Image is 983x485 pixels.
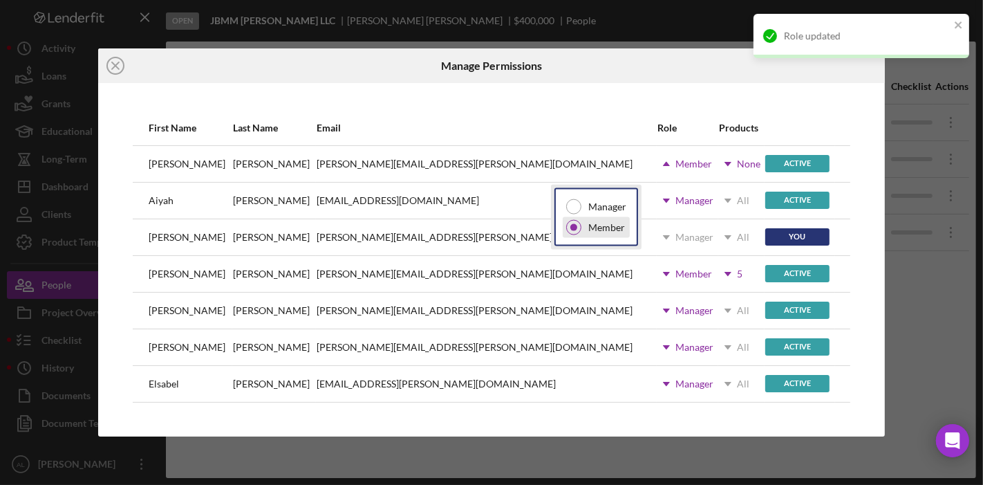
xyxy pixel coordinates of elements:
label: Member [588,222,625,233]
div: Email [317,122,656,134]
div: [PERSON_NAME] [233,195,310,206]
div: Last Name [233,122,315,134]
div: Products [719,122,764,134]
div: Member [675,268,712,280]
div: Active [765,375,830,392]
div: Open Intercom Messenger [936,424,969,457]
div: Manager [675,232,713,243]
div: Active [765,302,830,319]
div: You [765,228,830,246]
div: Active [765,192,830,209]
div: [PERSON_NAME] [149,342,225,353]
div: Aiyah [149,195,174,206]
div: Role updated [784,30,950,42]
div: Member [675,158,712,170]
div: [PERSON_NAME][EMAIL_ADDRESS][PERSON_NAME][DOMAIN_NAME] [317,268,633,280]
div: Role [657,122,718,134]
div: [EMAIL_ADDRESS][DOMAIN_NAME] [317,195,479,206]
div: Manager [675,342,713,353]
div: [PERSON_NAME] [233,342,310,353]
div: [PERSON_NAME] [149,232,225,243]
div: [PERSON_NAME] [149,158,225,170]
div: Active [765,155,830,172]
div: [PERSON_NAME] [149,268,225,280]
div: [EMAIL_ADDRESS][PERSON_NAME][DOMAIN_NAME] [317,378,556,390]
h6: Manage Permissions [441,60,542,72]
div: Manager [675,195,713,206]
div: Manager [675,305,713,316]
div: Active [765,338,830,356]
div: [PERSON_NAME][EMAIL_ADDRESS][PERSON_NAME][DOMAIN_NAME] [317,305,633,316]
div: First Name [149,122,231,134]
div: Elsabel [149,378,179,390]
div: [PERSON_NAME] [233,232,310,243]
div: [PERSON_NAME] [233,268,310,280]
div: Manager [675,378,713,390]
div: None [737,158,760,170]
div: [PERSON_NAME][EMAIL_ADDRESS][PERSON_NAME][DOMAIN_NAME] [317,342,633,353]
div: [PERSON_NAME] [233,378,310,390]
div: [PERSON_NAME] [233,305,310,316]
div: [PERSON_NAME][EMAIL_ADDRESS][PERSON_NAME][DOMAIN_NAME] [317,158,633,170]
div: [PERSON_NAME] [149,305,225,316]
button: close [954,19,964,33]
div: [PERSON_NAME] [233,158,310,170]
label: Manager [588,201,626,212]
div: [PERSON_NAME][EMAIL_ADDRESS][PERSON_NAME][DOMAIN_NAME] [317,232,633,243]
div: Active [765,265,830,282]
